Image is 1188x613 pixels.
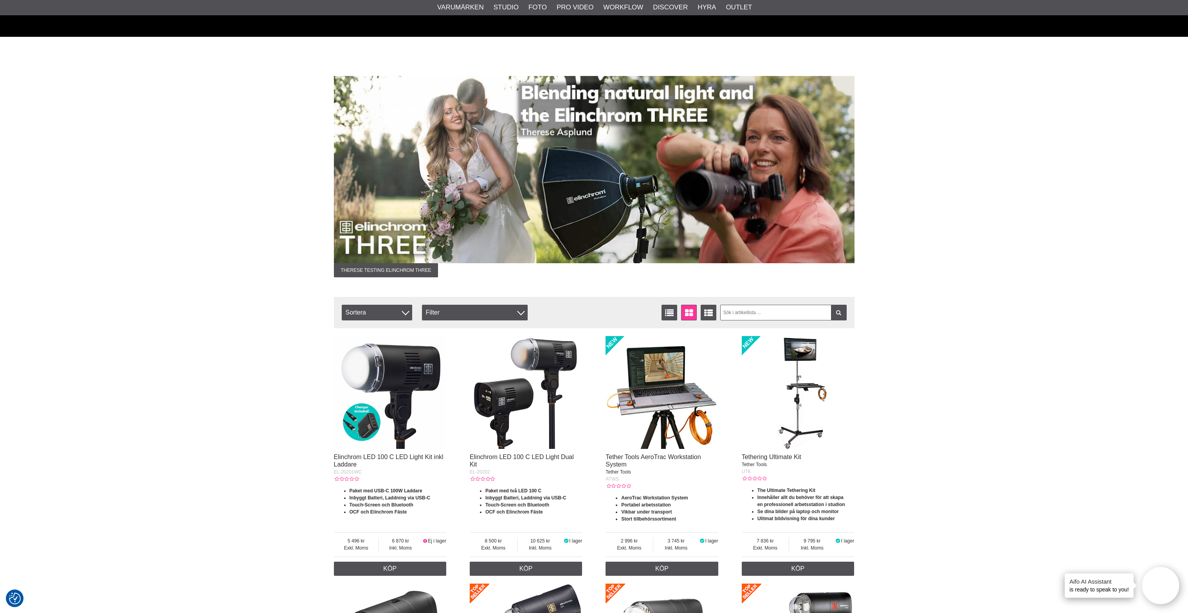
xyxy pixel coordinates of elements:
[606,537,653,544] span: 2 996
[350,509,407,515] strong: OCF och Elinchrom Fäste
[757,509,839,514] strong: Se dina bilder på laptop och monitor
[334,76,854,277] a: Annons:010 banner-elin-three-blendning-1390x500.jpgTherese testing Elinchrom THREE
[831,305,847,320] a: Filtrera
[350,502,413,508] strong: Touch-Screen och Bluetooth
[470,476,495,483] div: Kundbetyg: 0
[606,544,653,552] span: Exkl. Moms
[726,2,752,13] a: Outlet
[9,591,21,606] button: Samtyckesinställningar
[517,544,563,552] span: Inkl. Moms
[662,305,677,320] a: Listvisning
[789,544,835,552] span: Inkl. Moms
[606,469,631,475] span: Tether Tools
[621,495,688,501] strong: AeroTrac Workstation System
[334,562,447,576] a: Köp
[757,502,845,507] strong: en professionell arbetsstation i studion
[606,476,619,482] span: ATWS
[517,537,563,544] span: 10 625
[653,537,699,544] span: 3 745
[653,544,699,552] span: Inkl. Moms
[701,305,716,320] a: Utökad listvisning
[485,488,541,494] strong: Paket med två LED 100 C
[470,336,582,449] img: Elinchrom LED 100 C LED Light Dual Kit
[470,469,490,475] span: EL-20202
[485,502,549,508] strong: Touch-Screen och Bluetooth
[606,454,701,468] a: Tether Tools AeroTrac Workstation System
[334,544,379,552] span: Exkl. Moms
[681,305,697,320] a: Fönstervisning
[742,336,854,449] img: Tethering Ultimate Kit
[621,516,676,522] strong: Stort tillbehörssortiment
[422,538,428,544] i: Ej i lager
[757,516,835,521] strong: Ulitmat bildvisning för dina kunder
[334,76,854,263] img: Annons:010 banner-elin-three-blendning-1390x500.jpg
[606,336,718,449] img: Tether Tools AeroTrac Workstation System
[379,544,422,552] span: Inkl. Moms
[379,537,422,544] span: 6 870
[334,469,362,475] span: EL-20201WC
[835,538,841,544] i: I lager
[1065,573,1134,598] div: is ready to speak to you!
[1069,577,1129,586] h4: Aifo AI Assistant
[606,562,718,576] a: Köp
[350,495,431,501] strong: Inbyggt Batteri, Laddning via USB-C
[557,2,593,13] a: Pro Video
[705,538,718,544] span: I lager
[757,495,844,500] strong: Innehåller allt du behöver för att skapa
[742,454,801,460] a: Tethering Ultimate Kit
[621,509,672,515] strong: Vikbar under transport
[334,537,379,544] span: 5 496
[494,2,519,13] a: Studio
[528,2,547,13] a: Foto
[334,336,447,449] img: Elinchrom LED 100 C LED Light Kit inkl Laddare
[841,538,854,544] span: I lager
[742,462,767,467] span: Tether Tools
[334,263,438,277] span: Therese testing Elinchrom THREE
[470,544,517,552] span: Exkl. Moms
[742,544,789,552] span: Exkl. Moms
[621,502,671,508] strong: Portabel arbetsstation
[720,305,847,320] input: Sök i artikellista ...
[470,537,517,544] span: 8 500
[742,469,751,474] span: UTK
[485,509,543,515] strong: OCF och Elinchrom Fäste
[606,483,631,490] div: Kundbetyg: 0
[653,2,688,13] a: Discover
[742,475,767,482] div: Kundbetyg: 0
[422,305,528,320] div: Filter
[563,538,569,544] i: I lager
[603,2,643,13] a: Workflow
[699,538,705,544] i: I lager
[470,454,574,468] a: Elinchrom LED 100 C LED Light Dual Kit
[485,495,566,501] strong: Inbyggt Batteri, Laddning via USB-C
[334,454,443,468] a: Elinchrom LED 100 C LED Light Kit inkl Laddare
[698,2,716,13] a: Hyra
[569,538,582,544] span: I lager
[9,593,21,604] img: Revisit consent button
[342,305,412,320] span: Sortera
[742,537,789,544] span: 7 836
[437,2,484,13] a: Varumärken
[428,538,446,544] span: Ej i lager
[470,562,582,576] a: Köp
[334,476,359,483] div: Kundbetyg: 0
[742,562,854,576] a: Köp
[350,488,422,494] strong: Paket med USB-C 100W Laddare
[789,537,835,544] span: 9 795
[757,488,815,493] strong: The Ultimate Tethering Kit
